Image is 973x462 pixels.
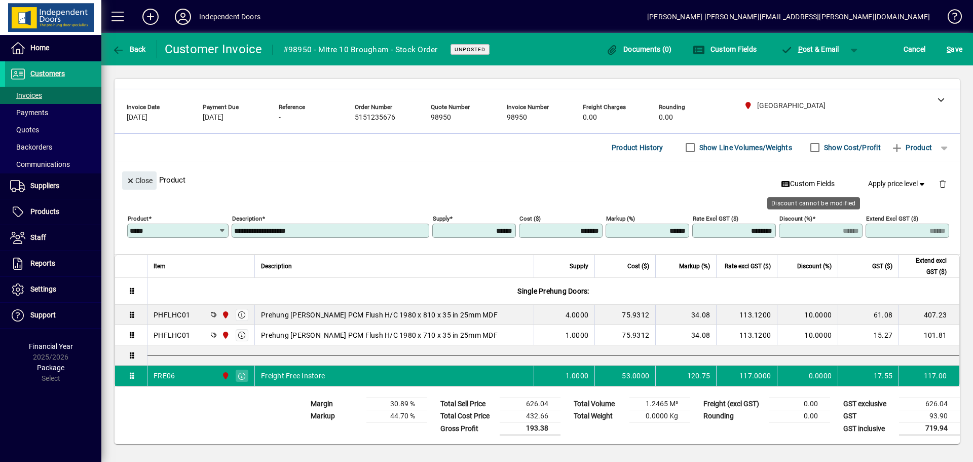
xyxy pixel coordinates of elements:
[838,398,899,410] td: GST exclusive
[5,87,101,104] a: Invoices
[604,40,675,58] button: Documents (0)
[154,371,175,381] div: FRE06
[612,139,663,156] span: Product History
[606,45,672,53] span: Documents (0)
[570,261,588,272] span: Supply
[775,40,844,58] button: Post & Email
[583,114,597,122] span: 0.00
[154,261,166,272] span: Item
[109,40,148,58] button: Back
[697,143,792,153] label: Show Line Volumes/Weights
[5,138,101,156] a: Backorders
[219,309,231,321] span: Christchurch
[781,179,835,189] span: Custom Fields
[777,366,838,386] td: 0.0000
[947,45,951,53] span: S
[606,215,635,222] mat-label: Markup (%)
[838,410,899,422] td: GST
[519,215,541,222] mat-label: Cost ($)
[500,422,560,435] td: 193.38
[866,215,918,222] mat-label: Extend excl GST ($)
[112,45,146,53] span: Back
[37,364,64,372] span: Package
[769,398,830,410] td: 0.00
[128,215,148,222] mat-label: Product
[30,311,56,319] span: Support
[261,330,498,340] span: Prehung [PERSON_NAME] PCM Flush H/C 1980 x 710 x 35 in 25mm MDF
[165,41,263,57] div: Customer Invoice
[10,109,48,117] span: Payments
[629,398,690,410] td: 1.2465 M³
[769,410,830,422] td: 0.00
[655,305,716,325] td: 34.08
[261,261,292,272] span: Description
[798,45,803,53] span: P
[500,398,560,410] td: 626.04
[5,121,101,138] a: Quotes
[5,303,101,328] a: Support
[899,422,960,435] td: 719.94
[777,325,838,345] td: 10.0000
[655,366,716,386] td: 120.75
[899,366,959,386] td: 117.00
[5,199,101,225] a: Products
[655,325,716,345] td: 34.08
[219,370,231,381] span: Christchurch
[905,255,947,277] span: Extend excl GST ($)
[780,45,839,53] span: ost & Email
[627,261,649,272] span: Cost ($)
[355,114,395,122] span: 5151235676
[30,285,56,293] span: Settings
[899,410,960,422] td: 93.90
[947,41,962,57] span: ave
[566,330,589,340] span: 1.0000
[891,139,932,156] span: Product
[10,160,70,168] span: Communications
[566,310,589,320] span: 4.0000
[723,310,771,320] div: 113.1200
[507,114,527,122] span: 98950
[30,44,49,52] span: Home
[127,114,147,122] span: [DATE]
[261,371,325,381] span: Freight Free Instore
[647,9,930,25] div: [PERSON_NAME] [PERSON_NAME][EMAIL_ADDRESS][PERSON_NAME][DOMAIN_NAME]
[5,104,101,121] a: Payments
[569,398,629,410] td: Total Volume
[872,261,892,272] span: GST ($)
[690,40,759,58] button: Custom Fields
[777,305,838,325] td: 10.0000
[455,46,485,53] span: Unposted
[306,410,366,422] td: Markup
[29,342,73,350] span: Financial Year
[30,233,46,241] span: Staff
[723,330,771,340] div: 113.1200
[433,215,450,222] mat-label: Supply
[30,207,59,216] span: Products
[698,410,769,422] td: Rounding
[122,171,157,190] button: Close
[366,398,427,410] td: 30.89 %
[5,156,101,173] a: Communications
[693,215,738,222] mat-label: Rate excl GST ($)
[10,91,42,99] span: Invoices
[154,310,190,320] div: PHFLHC01
[901,40,928,58] button: Cancel
[500,410,560,422] td: 432.66
[767,197,860,209] div: Discount cannot be modified
[659,114,673,122] span: 0.00
[10,143,52,151] span: Backorders
[864,175,931,193] button: Apply price level
[594,305,655,325] td: 75.9312
[134,8,167,26] button: Add
[30,182,59,190] span: Suppliers
[569,410,629,422] td: Total Weight
[930,179,955,188] app-page-header-button: Delete
[203,114,223,122] span: [DATE]
[944,40,965,58] button: Save
[199,9,260,25] div: Independent Doors
[608,138,667,157] button: Product History
[435,422,500,435] td: Gross Profit
[167,8,199,26] button: Profile
[723,371,771,381] div: 117.0000
[5,35,101,61] a: Home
